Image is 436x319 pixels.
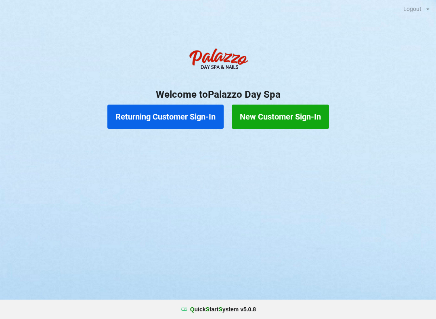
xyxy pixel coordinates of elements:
[403,6,421,12] div: Logout
[107,105,224,129] button: Returning Customer Sign-In
[218,306,222,313] span: S
[232,105,329,129] button: New Customer Sign-In
[190,306,195,313] span: Q
[186,44,250,76] img: PalazzoDaySpaNails-Logo.png
[190,305,256,313] b: uick tart ystem v 5.0.8
[180,305,188,313] img: favicon.ico
[206,306,210,313] span: S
